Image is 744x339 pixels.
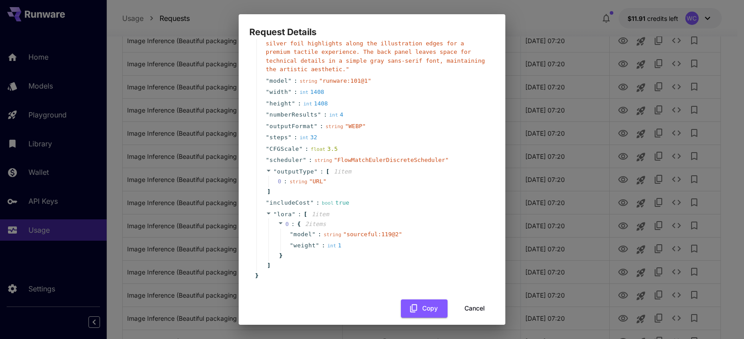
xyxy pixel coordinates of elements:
span: height [269,99,292,108]
span: " [266,100,269,107]
span: " [266,77,269,84]
span: " [273,211,277,218]
span: includeCost [269,198,310,207]
span: " [290,242,293,249]
span: " [288,89,292,95]
span: " [273,168,277,175]
span: " sourceful:119@2 " [343,231,402,238]
span: : [298,210,301,219]
span: float [311,146,325,152]
span: : [320,167,324,176]
span: " WEBP " [345,123,366,129]
span: outputFormat [269,122,314,131]
span: } [254,271,259,280]
span: " [314,168,318,175]
span: bool [322,200,334,206]
span: " [266,134,269,141]
div: : [284,177,287,186]
span: " [266,89,269,95]
span: " [303,157,306,163]
span: 0 [278,177,290,186]
button: Cancel [455,299,495,318]
span: string [290,179,308,185]
span: 2 item s [305,221,326,227]
div: 1408 [303,99,328,108]
div: 1408 [300,88,324,97]
div: 4 [329,110,344,119]
button: Copy [401,299,448,318]
span: int [300,135,308,141]
span: " [288,77,292,84]
div: 32 [300,133,317,142]
span: string [324,232,341,238]
span: : [322,241,325,250]
span: : [291,220,295,229]
span: model [293,230,312,239]
span: " [266,199,269,206]
span: " URL " [309,178,326,185]
span: " [316,242,319,249]
span: width [269,88,288,97]
div: 3.5 [311,145,338,153]
span: ] [266,187,271,196]
span: : [294,88,297,97]
span: " [292,211,296,218]
span: [ [326,167,329,176]
span: : [294,77,297,85]
span: steps [269,133,288,142]
span: " [266,145,269,152]
span: } [278,251,283,260]
span: outputType [277,168,314,175]
span: model [269,77,288,85]
span: " FlowMatchEulerDiscreteScheduler " [334,157,448,163]
span: CFGScale [269,145,299,153]
span: int [327,243,336,249]
span: string [314,157,332,163]
span: ] [266,261,271,270]
span: lora [277,211,292,218]
span: " [318,111,321,118]
span: int [303,101,312,107]
span: " [266,111,269,118]
span: : [298,99,301,108]
span: weight [293,241,316,250]
span: " [314,123,317,129]
span: numberResults [269,110,317,119]
span: string [300,78,317,84]
span: int [300,89,308,95]
span: : [294,133,297,142]
span: : [316,198,320,207]
span: " [299,145,303,152]
span: 1 item [312,211,329,218]
span: : [305,145,308,153]
span: scheduler [269,156,303,165]
div: 1 [327,241,341,250]
span: : [309,156,312,165]
span: int [329,112,338,118]
div: true [322,198,349,207]
span: : [318,230,321,239]
h2: Request Details [239,14,505,39]
span: " [266,123,269,129]
span: " [288,134,292,141]
span: " [266,157,269,163]
span: " [292,100,295,107]
span: 1 item [334,168,351,175]
span: { [297,220,301,229]
span: " [312,231,316,238]
span: : [324,110,327,119]
span: " [290,231,293,238]
span: string [325,124,343,129]
span: 0 [285,221,289,227]
span: : [320,122,324,131]
span: " runware:101@1 " [319,77,371,84]
span: " [310,199,314,206]
span: [ [304,210,307,219]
